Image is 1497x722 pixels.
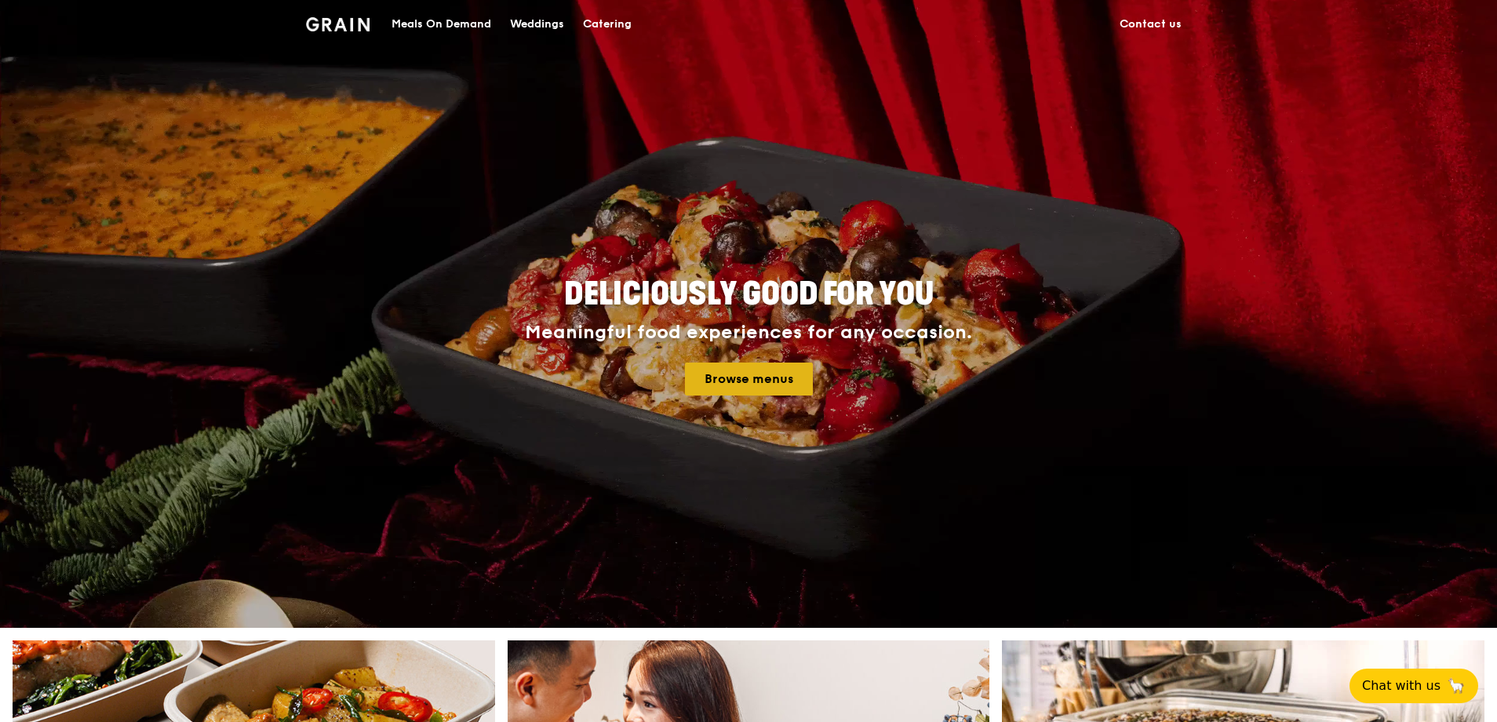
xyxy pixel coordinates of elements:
img: Grain [306,17,370,31]
a: Catering [574,1,641,48]
a: Contact us [1110,1,1191,48]
span: Chat with us [1362,676,1441,695]
span: 🦙 [1447,676,1466,695]
div: Meals On Demand [392,1,491,48]
div: Weddings [510,1,564,48]
a: Browse menus [685,363,813,396]
a: Weddings [501,1,574,48]
button: Chat with us🦙 [1349,669,1478,703]
div: Catering [583,1,632,48]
